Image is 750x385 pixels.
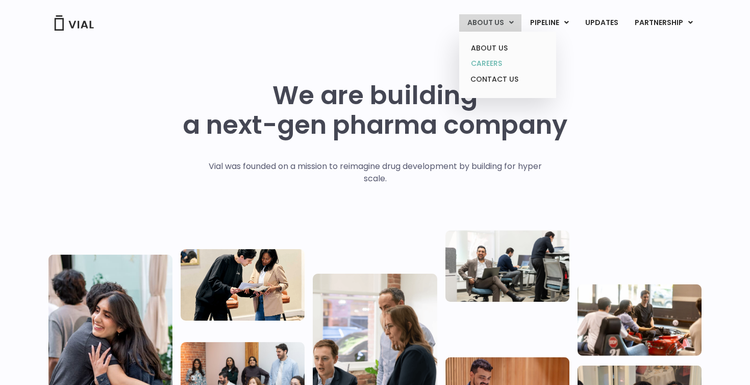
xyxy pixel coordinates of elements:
p: Vial was founded on a mission to reimagine drug development by building for hyper scale. [198,160,553,185]
img: Group of people playing whirlyball [578,284,702,355]
a: CONTACT US [463,71,552,88]
a: UPDATES [577,14,626,32]
a: ABOUT USMenu Toggle [459,14,521,32]
img: Vial Logo [54,15,94,31]
a: ABOUT US [463,40,552,56]
h1: We are building a next-gen pharma company [183,81,567,140]
a: CAREERS [463,56,552,71]
a: PARTNERSHIPMenu Toggle [627,14,701,32]
a: PIPELINEMenu Toggle [522,14,577,32]
img: Three people working in an office [445,230,569,302]
img: Two people looking at a paper talking. [181,249,305,321]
